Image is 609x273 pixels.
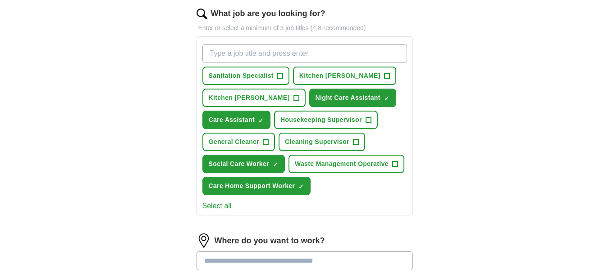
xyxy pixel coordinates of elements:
span: ✓ [258,117,264,124]
span: Kitchen [PERSON_NAME] [299,71,380,81]
p: Enter or select a minimum of 3 job titles (4-8 recommended) [197,23,413,33]
button: Waste Management Operative [288,155,404,173]
span: Housekeeping Supervisor [280,115,362,125]
button: Cleaning Supervisor [279,133,365,151]
label: Where do you want to work? [215,235,325,247]
span: General Cleaner [209,137,260,147]
input: Type a job title and press enter [202,44,407,63]
button: Kitchen [PERSON_NAME] [202,89,306,107]
button: Housekeeping Supervisor [274,111,378,129]
label: What job are you looking for? [211,8,325,20]
span: Care Home Support Worker [209,181,295,191]
span: ✓ [273,161,278,168]
span: ✓ [298,183,304,190]
button: Kitchen [PERSON_NAME] [293,67,396,85]
button: Social Care Worker✓ [202,155,285,173]
button: General Cleaner [202,133,275,151]
button: Night Care Assistant✓ [309,89,396,107]
span: Kitchen [PERSON_NAME] [209,93,290,103]
img: search.png [197,9,207,19]
button: Care Assistant✓ [202,111,270,129]
span: Care Assistant [209,115,255,125]
span: Night Care Assistant [316,93,380,103]
span: Cleaning Supervisor [285,137,349,147]
span: Sanitation Specialist [209,71,274,81]
button: Select all [202,201,232,211]
button: Sanitation Specialist [202,67,289,85]
img: location.png [197,233,211,248]
span: ✓ [384,95,389,102]
span: Waste Management Operative [295,159,389,169]
button: Care Home Support Worker✓ [202,177,311,195]
span: Social Care Worker [209,159,269,169]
